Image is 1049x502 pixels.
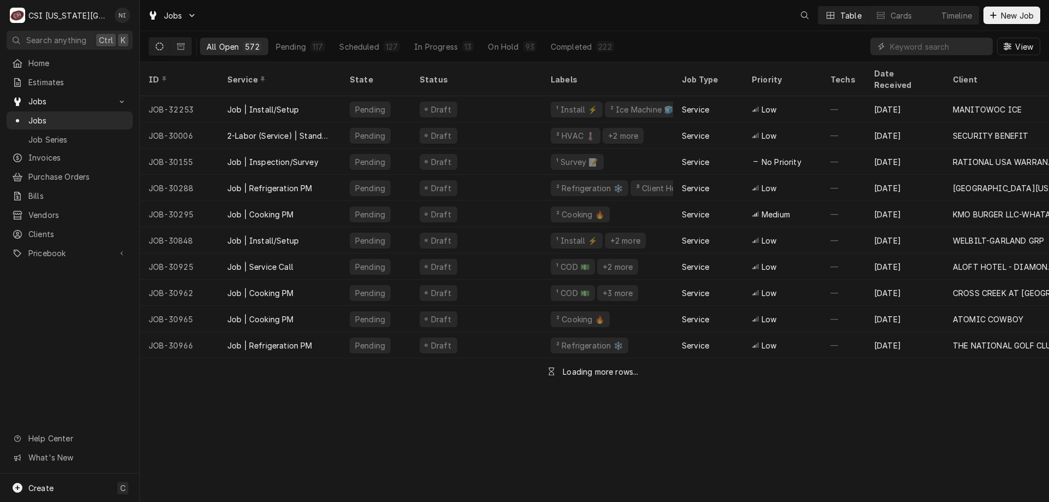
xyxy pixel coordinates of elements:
div: Job | Cooking PM [227,287,294,299]
button: New Job [983,7,1040,24]
a: Jobs [7,111,133,129]
a: Go to Jobs [7,92,133,110]
div: WELBILT-GARLAND GRP [953,235,1044,246]
div: ² HVAC 🌡️ [555,130,596,141]
div: ¹ COD 💵 [555,287,591,299]
div: — [822,96,865,122]
span: Jobs [28,115,127,126]
div: ¹ COD 💵 [555,261,591,273]
a: Go to Help Center [7,429,133,447]
a: Invoices [7,149,133,167]
div: ID [149,74,208,85]
div: CSI [US_STATE][GEOGRAPHIC_DATA] [28,10,109,21]
div: [DATE] [865,332,944,358]
a: Home [7,54,133,72]
span: No Priority [762,156,802,168]
div: Job | Inspection/Survey [227,156,319,168]
div: Service [682,156,709,168]
div: Cards [891,10,912,21]
div: Table [840,10,862,21]
span: Jobs [28,96,111,107]
span: Low [762,130,776,141]
div: +2 more [607,130,639,141]
a: Job Series [7,131,133,149]
div: Service [682,261,709,273]
div: [DATE] [865,175,944,201]
a: Purchase Orders [7,168,133,186]
span: Low [762,104,776,115]
div: JOB-30966 [140,332,219,358]
div: Service [682,314,709,325]
div: Scheduled [339,41,379,52]
div: JOB-30155 [140,149,219,175]
div: All Open [207,41,239,52]
span: Low [762,287,776,299]
div: Service [682,287,709,299]
div: Job | Cooking PM [227,314,294,325]
div: Pending [354,130,386,141]
div: Service [227,74,330,85]
div: Service [682,235,709,246]
span: Create [28,483,54,493]
div: Pending [354,182,386,194]
div: — [822,227,865,253]
div: Priority [752,74,811,85]
div: State [350,74,402,85]
div: On Hold [488,41,518,52]
div: Pending [354,340,386,351]
div: JOB-30295 [140,201,219,227]
div: ² Refrigeration ❄️ [555,182,624,194]
button: Search anythingCtrlK [7,31,133,50]
div: JOB-30925 [140,253,219,280]
div: JOB-30288 [140,175,219,201]
div: Service [682,182,709,194]
span: K [121,34,126,46]
div: [DATE] [865,280,944,306]
div: 2-Labor (Service) | Standard | Estimated [227,130,332,141]
button: View [997,38,1040,55]
div: In Progress [414,41,458,52]
a: Estimates [7,73,133,91]
div: [DATE] [865,122,944,149]
div: Draft [429,130,453,141]
div: ¹ Install ⚡️ [555,104,598,115]
div: 572 [245,41,259,52]
div: +2 more [609,235,641,246]
a: Bills [7,187,133,205]
div: 13 [464,41,472,52]
div: ATOMIC COWBOY [953,314,1023,325]
span: New Job [999,10,1036,21]
div: [DATE] [865,306,944,332]
div: ² Cooking 🔥 [555,314,605,325]
div: — [822,253,865,280]
span: Low [762,314,776,325]
div: Pending [354,235,386,246]
span: Medium [762,209,790,220]
div: — [822,306,865,332]
span: Ctrl [99,34,113,46]
div: Service [682,104,709,115]
button: Open search [796,7,814,24]
div: C [10,8,25,23]
div: Draft [429,314,453,325]
div: Job | Install/Setup [227,104,299,115]
div: Job | Cooking PM [227,209,294,220]
span: Low [762,340,776,351]
div: Pending [354,314,386,325]
a: Go to What's New [7,448,133,466]
span: Pricebook [28,247,111,259]
span: Home [28,57,127,69]
div: ² Cooking 🔥 [555,209,605,220]
div: JOB-30006 [140,122,219,149]
div: Draft [429,209,453,220]
a: Go to Pricebook [7,244,133,262]
div: Service [682,130,709,141]
div: Pending [354,287,386,299]
div: NI [115,8,130,23]
span: Vendors [28,209,127,221]
div: — [822,175,865,201]
span: View [1013,41,1035,52]
div: — [822,122,865,149]
div: MANITOWOC ICE [953,104,1022,115]
div: Pending [354,261,386,273]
